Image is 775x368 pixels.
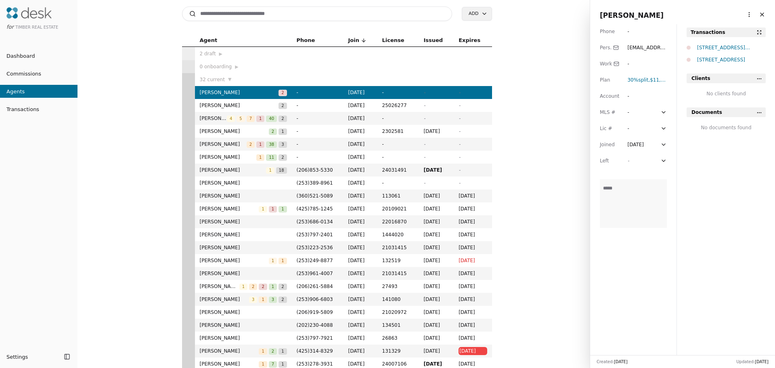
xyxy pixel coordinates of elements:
span: - [297,153,339,161]
span: 40 [266,116,277,122]
span: ( 253 ) 961 - 4007 [297,271,333,276]
span: 26863 [382,334,414,342]
span: [PERSON_NAME] [200,127,269,135]
button: 1 [279,127,287,135]
button: 1 [279,257,287,265]
span: [DATE] [348,166,373,174]
button: 40 [266,114,277,122]
span: [PERSON_NAME] [200,153,257,161]
span: 4 [227,116,235,122]
span: ( 253 ) 797 - 2401 [297,232,333,238]
div: Updated: [736,359,769,365]
span: ( 253 ) 278 - 3931 [297,361,333,367]
span: - [459,90,460,95]
span: [DATE] [348,101,373,109]
span: 20109021 [382,205,414,213]
div: No clients found [687,90,766,98]
span: [PERSON_NAME] [600,11,664,19]
button: 2 [279,282,287,290]
span: $11,000 cap [650,77,679,83]
span: 2 [279,90,287,96]
span: [DATE] [348,153,373,161]
div: Lic # [600,124,619,132]
button: 5 [237,114,245,122]
span: [DATE] [423,269,449,278]
span: - [459,128,460,134]
span: 2 [269,348,277,355]
button: 2 [259,282,267,290]
span: 131329 [382,347,414,355]
span: Timber Real Estate [15,25,58,29]
span: [DATE] [348,192,373,200]
span: [DATE] [459,192,487,200]
div: Created: [597,359,628,365]
span: ( 253 ) 389 - 8961 [297,180,333,186]
span: , [627,77,650,83]
span: 1 [269,258,277,264]
span: [DATE] [348,114,373,122]
span: [DATE] [348,140,373,148]
button: 1 [266,166,274,174]
span: [DATE] [348,179,373,187]
span: [DATE] [348,88,373,97]
button: 3 [249,295,257,303]
span: - [382,179,414,187]
button: 1 [239,282,247,290]
button: 1 [279,347,287,355]
div: [STREET_ADDRESS][PERSON_NAME] [697,44,766,52]
span: [DATE] [348,218,373,226]
button: 2 [279,295,287,303]
span: [DATE] [459,218,487,226]
span: [DATE] [348,347,373,355]
span: [DATE] [459,257,487,265]
span: Clients [691,74,710,82]
span: 24031491 [382,166,414,174]
span: [DATE] [755,360,769,364]
span: 18 [276,167,287,174]
span: Join [348,36,359,45]
span: [PERSON_NAME] [200,218,287,226]
span: 2 [259,284,267,290]
span: 38 [266,141,277,148]
span: 24007106 [382,360,414,368]
div: Work [600,60,619,68]
span: [DATE] [459,360,487,368]
span: ( 202 ) 230 - 4088 [297,322,333,328]
span: [DATE] [423,295,449,303]
div: 0 onboarding [200,63,287,71]
span: [DATE] [459,308,487,316]
span: [DATE] [348,257,373,265]
span: 32 current [200,76,225,84]
span: Settings [6,353,28,361]
span: ( 425 ) 785 - 1245 [297,206,333,212]
span: 21020972 [382,308,414,316]
button: Settings [3,350,61,363]
span: 11 [266,154,277,161]
button: 4 [227,114,235,122]
span: [DATE] [459,295,487,303]
span: [PERSON_NAME] [200,244,287,252]
div: No documents found [687,124,766,132]
button: 1 [279,360,287,368]
span: 2 [249,284,257,290]
span: Phone [297,36,315,45]
span: 141080 [382,295,414,303]
span: [DATE] [348,244,373,252]
span: - [423,103,425,108]
span: [PERSON_NAME] [200,347,259,355]
span: - [423,154,425,160]
span: [PERSON_NAME] [200,101,279,109]
span: License [382,36,404,45]
span: [DATE] [423,192,449,200]
span: ( 253 ) 906 - 6803 [297,297,333,302]
span: - [627,158,629,164]
span: [PERSON_NAME] [200,360,259,368]
span: [DATE] [423,218,449,226]
span: ( 425 ) 314 - 8329 [297,348,333,354]
button: 1 [269,257,277,265]
span: [DATE] [423,360,449,368]
div: - [627,124,642,132]
span: - [297,101,339,109]
span: [DATE] [423,347,449,355]
button: 1 [256,140,264,148]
